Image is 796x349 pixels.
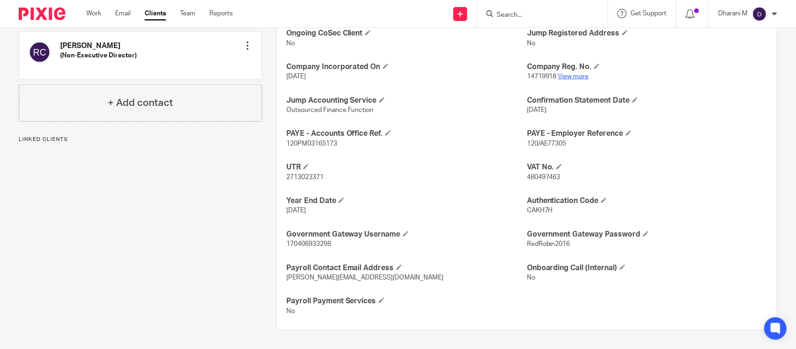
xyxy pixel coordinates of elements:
[286,96,527,105] h4: Jump Accounting Service
[286,28,527,38] h4: Ongoing CoSec Client
[60,51,137,60] h5: (Non-Executive Director)
[286,174,324,181] span: 2713023371
[527,96,768,105] h4: Confirmation Statement Date
[630,10,666,17] span: Get Support
[527,274,535,281] span: No
[115,9,131,18] a: Email
[145,9,166,18] a: Clients
[286,107,374,113] span: Outsourced Finance Function
[286,263,527,273] h4: Payroll Contact Email Address
[527,241,570,247] span: RedRobin2016
[286,140,337,147] span: 120PM03165173
[19,7,65,20] img: Pixie
[286,230,527,239] h4: Government Gateway Username
[19,136,262,143] p: Linked clients
[286,62,527,72] h4: Company Incorporated On
[86,9,101,18] a: Work
[286,308,295,314] span: No
[108,96,173,110] h4: + Add contact
[180,9,195,18] a: Team
[286,196,527,206] h4: Year End Date
[527,207,553,214] span: CAKH7H
[527,162,768,172] h4: VAT No.
[286,73,306,80] span: [DATE]
[286,162,527,172] h4: UTR
[286,207,306,214] span: [DATE]
[60,41,137,51] h4: [PERSON_NAME]
[527,40,535,47] span: No
[527,73,557,80] span: 14719918
[286,241,331,247] span: 170406933298
[286,129,527,139] h4: PAYE - Accounts Office Ref.
[527,140,567,147] span: 120/AE77305
[286,274,444,281] span: [PERSON_NAME][EMAIL_ADDRESS][DOMAIN_NAME]
[28,41,51,63] img: svg%3E
[527,107,547,113] span: [DATE]
[496,11,580,20] input: Search
[209,9,233,18] a: Reports
[527,174,561,181] span: 480497463
[527,62,768,72] h4: Company Reg. No.
[527,196,768,206] h4: Authentication Code
[286,296,527,306] h4: Payroll Payment Services
[527,263,768,273] h4: Onboarding Call (Internal)
[286,40,295,47] span: No
[558,73,589,80] a: View more
[527,230,768,239] h4: Government Gateway Password
[752,7,767,21] img: svg%3E
[527,28,768,38] h4: Jump Registered Address
[718,9,748,18] p: Dharani M
[527,129,768,139] h4: PAYE - Employer Reference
